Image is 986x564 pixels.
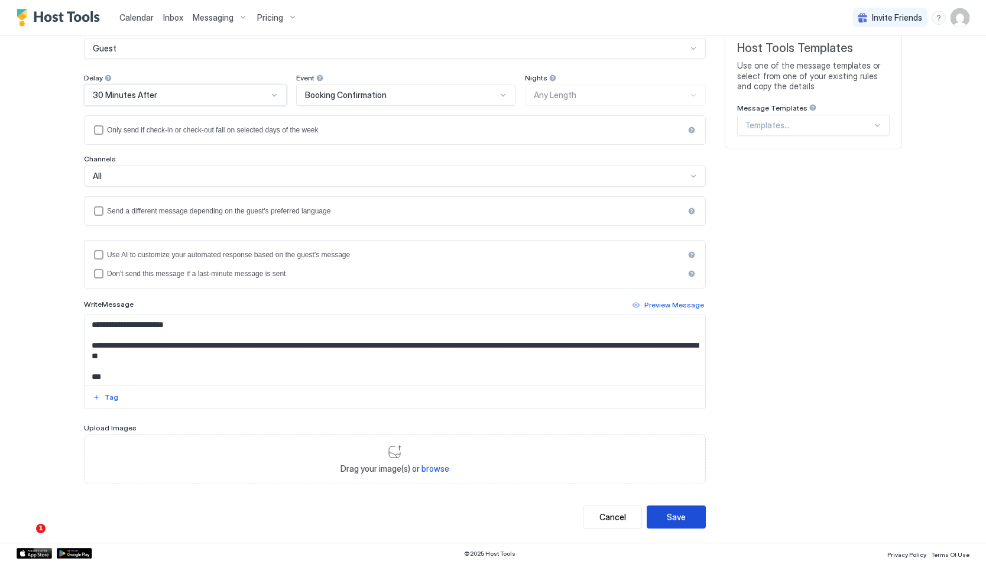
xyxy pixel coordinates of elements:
span: Privacy Policy [887,551,926,558]
span: Upload Images [84,423,137,432]
span: Nights [525,73,547,82]
span: Write Message [84,300,134,309]
div: Tag [105,392,118,403]
div: User profile [951,8,969,27]
span: 1 [36,524,46,533]
span: All [93,171,102,181]
span: Message Templates [737,103,807,112]
span: Event [296,73,314,82]
span: Delay [84,73,103,82]
a: Inbox [163,11,183,24]
a: Calendar [119,11,154,24]
button: Save [647,505,706,529]
button: Cancel [583,505,642,529]
span: Terms Of Use [931,551,969,558]
a: App Store [17,548,52,559]
div: menu [932,11,946,25]
div: Cancel [599,511,626,523]
span: © 2025 Host Tools [464,550,515,557]
span: Booking Confirmation [305,90,387,101]
span: Use one of the message templates or select from one of your existing rules and copy the details [737,60,890,92]
div: useAI [94,250,696,260]
div: languagesEnabled [94,206,696,216]
span: 30 Minutes After [93,90,157,101]
span: Pricing [257,12,283,23]
span: Invite Friends [872,12,922,23]
a: Host Tools Logo [17,9,105,27]
span: browse [421,463,449,474]
button: Tag [91,390,120,404]
div: Only send if check-in or check-out fall on selected days of the week [107,126,684,134]
span: Guest [93,43,116,54]
textarea: Input Field [85,315,705,385]
span: Host Tools Templates [737,41,890,56]
div: isLimited [94,125,696,135]
span: Channels [84,154,116,163]
div: Use AI to customize your automated response based on the guest's message [107,251,684,259]
div: Save [667,511,686,523]
span: Calendar [119,12,154,22]
iframe: Intercom live chat [12,524,40,552]
div: Preview Message [644,300,704,310]
span: Messaging [193,12,233,23]
div: Send a different message depending on the guest's preferred language [107,207,684,215]
span: Inbox [163,12,183,22]
button: Preview Message [631,298,706,312]
div: Don't send this message if a last-minute message is sent [107,270,684,278]
span: Drag your image(s) or [340,463,449,474]
a: Privacy Policy [887,547,926,560]
a: Google Play Store [57,548,92,559]
div: disableIfLastMinute [94,269,696,278]
a: Terms Of Use [931,547,969,560]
